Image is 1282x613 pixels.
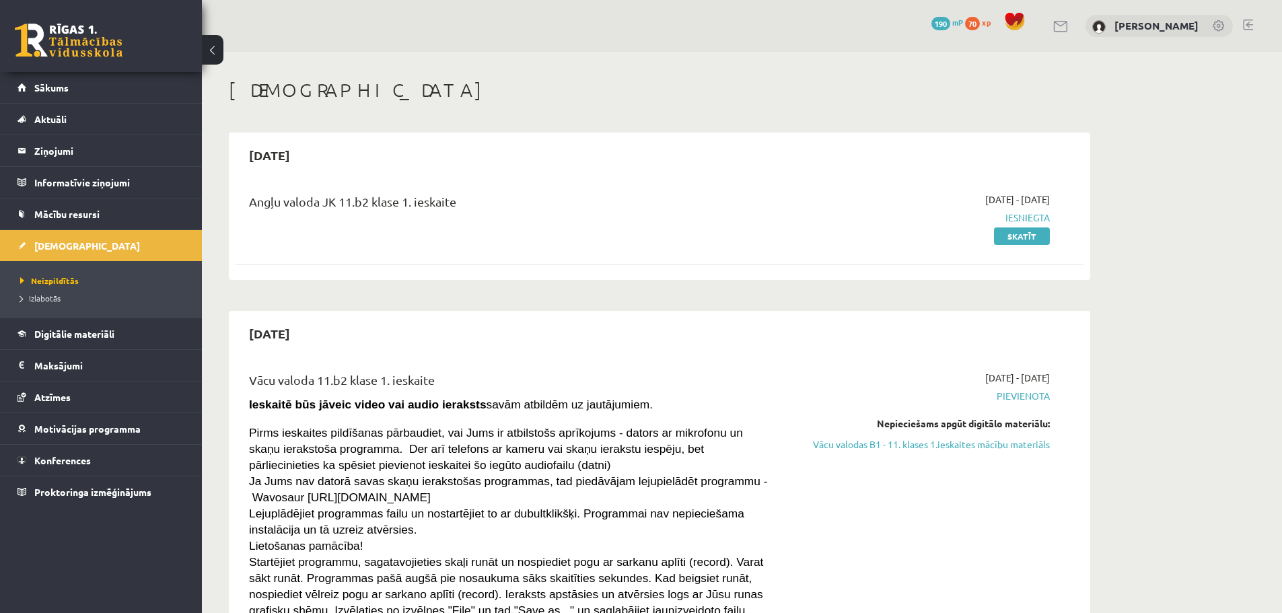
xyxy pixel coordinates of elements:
a: Sākums [17,72,185,103]
a: Informatīvie ziņojumi [17,167,185,198]
span: Digitālie materiāli [34,328,114,340]
div: Nepieciešams apgūt digitālo materiālu: [796,417,1050,431]
a: Motivācijas programma [17,413,185,444]
a: Konferences [17,445,185,476]
span: xp [982,17,991,28]
a: 70 xp [965,17,997,28]
legend: Ziņojumi [34,135,185,166]
span: [DEMOGRAPHIC_DATA] [34,240,140,252]
span: Izlabotās [20,293,61,303]
span: Lejuplādējiet programmas failu un nostartējiet to ar dubultklikšķi. Programmai nav nepieciešama i... [249,507,744,536]
span: Iesniegta [796,211,1050,225]
span: Proktoringa izmēģinājums [34,486,151,498]
a: 190 mP [931,17,963,28]
span: Pievienota [796,389,1050,403]
span: Ja Jums nav datorā savas skaņu ierakstošas programmas, tad piedāvājam lejupielādēt programmu - Wa... [249,474,768,504]
span: 190 [931,17,950,30]
span: Lietošanas pamācība! [249,539,363,552]
span: Aktuāli [34,113,67,125]
span: [DATE] - [DATE] [985,371,1050,385]
a: Ziņojumi [17,135,185,166]
span: 70 [965,17,980,30]
span: Mācību resursi [34,208,100,220]
h2: [DATE] [236,139,304,171]
div: Angļu valoda JK 11.b2 klase 1. ieskaite [249,192,776,217]
a: Mācību resursi [17,199,185,229]
a: Digitālie materiāli [17,318,185,349]
h1: [DEMOGRAPHIC_DATA] [229,79,1090,102]
a: Proktoringa izmēģinājums [17,476,185,507]
strong: Ieskaitē būs jāveic video vai audio ieraksts [249,398,487,411]
span: Sākums [34,81,69,94]
legend: Maksājumi [34,350,185,381]
span: Neizpildītās [20,275,79,286]
a: Maksājumi [17,350,185,381]
a: [DEMOGRAPHIC_DATA] [17,230,185,261]
div: Vācu valoda 11.b2 klase 1. ieskaite [249,371,776,396]
a: Izlabotās [20,292,188,304]
img: Markuss Orlovs [1092,20,1106,34]
a: [PERSON_NAME] [1114,19,1199,32]
span: mP [952,17,963,28]
a: Aktuāli [17,104,185,135]
span: Motivācijas programma [34,423,141,435]
a: Vācu valodas B1 - 11. klases 1.ieskaites mācību materiāls [796,437,1050,452]
span: Atzīmes [34,391,71,403]
span: Pirms ieskaites pildīšanas pārbaudiet, vai Jums ir atbilstošs aprīkojums - dators ar mikrofonu un... [249,426,743,472]
span: savām atbildēm uz jautājumiem. [249,398,653,411]
span: Konferences [34,454,91,466]
legend: Informatīvie ziņojumi [34,167,185,198]
h2: [DATE] [236,318,304,349]
span: [DATE] - [DATE] [985,192,1050,207]
a: Rīgas 1. Tālmācības vidusskola [15,24,122,57]
a: Skatīt [994,227,1050,245]
a: Atzīmes [17,382,185,412]
a: Neizpildītās [20,275,188,287]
